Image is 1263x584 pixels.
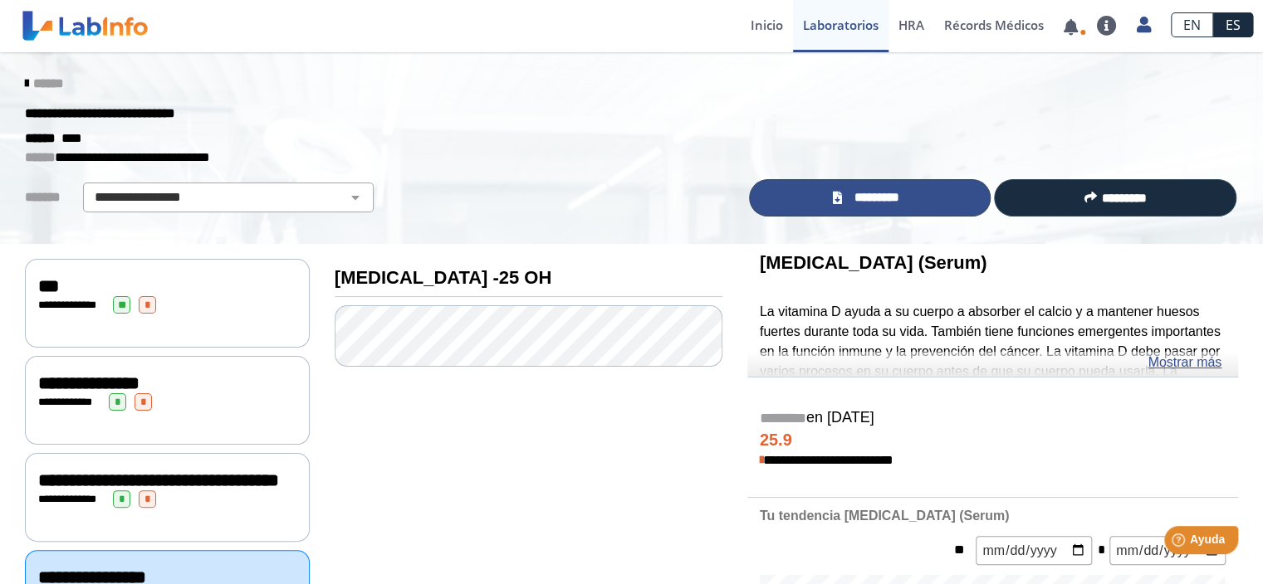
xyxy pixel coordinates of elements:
[760,409,1226,428] h5: en [DATE]
[1109,536,1226,565] input: mm/dd/yyyy
[898,17,924,33] span: HRA
[760,509,1009,523] b: Tu tendencia [MEDICAL_DATA] (Serum)
[335,267,551,288] b: [MEDICAL_DATA] -25 OH
[1148,353,1221,372] a: Mostrar más
[976,536,1092,565] input: mm/dd/yyyy
[1213,12,1253,37] a: ES
[760,252,987,273] b: [MEDICAL_DATA] (Serum)
[1171,12,1213,37] a: EN
[760,431,1226,450] h4: 25.9
[1115,519,1245,566] iframe: Help widget launcher
[760,302,1226,500] p: La vitamina D ayuda a su cuerpo a absorber el calcio y a mantener huesos fuertes durante toda su ...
